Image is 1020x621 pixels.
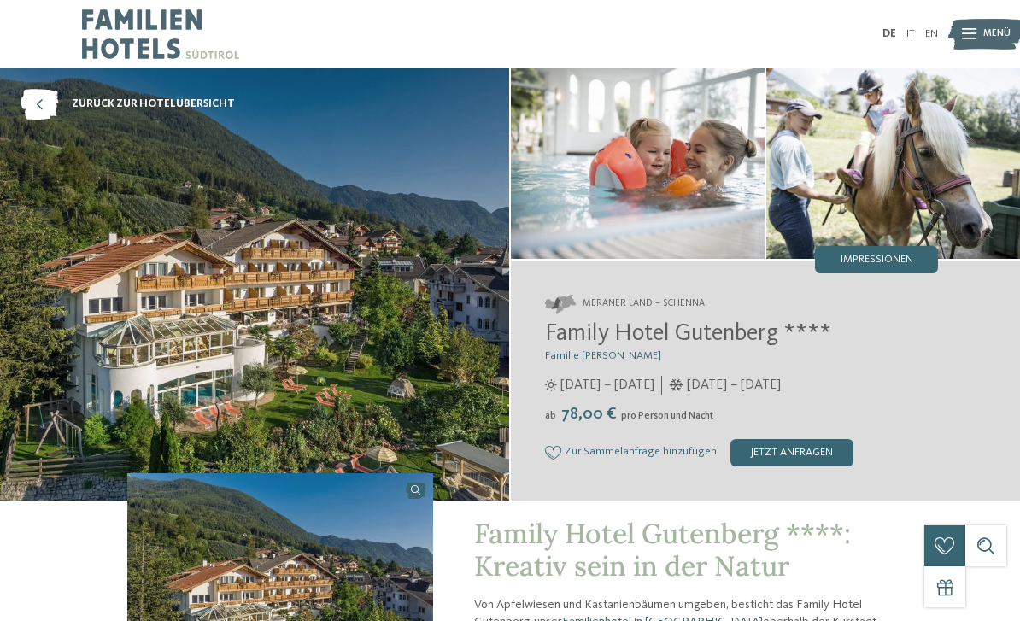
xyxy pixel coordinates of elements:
[882,28,896,39] a: DE
[474,516,851,583] span: Family Hotel Gutenberg ****: Kreativ sein in der Natur
[906,28,915,39] a: IT
[545,350,661,361] span: Familie [PERSON_NAME]
[558,406,619,423] span: 78,00 €
[21,89,235,120] a: zurück zur Hotelübersicht
[545,411,556,421] span: ab
[545,379,557,391] i: Öffnungszeiten im Sommer
[925,28,938,39] a: EN
[766,68,1020,259] img: Das Familienhotel in Schenna für kreative Naturliebhaber
[560,376,654,395] span: [DATE] – [DATE]
[565,446,717,458] span: Zur Sammelanfrage hinzufügen
[72,97,235,112] span: zurück zur Hotelübersicht
[621,411,713,421] span: pro Person und Nacht
[687,376,781,395] span: [DATE] – [DATE]
[841,255,913,266] span: Impressionen
[983,27,1011,41] span: Menü
[583,297,705,311] span: Meraner Land – Schenna
[545,322,831,346] span: Family Hotel Gutenberg ****
[669,379,683,391] i: Öffnungszeiten im Winter
[511,68,765,259] img: Das Familienhotel in Schenna für kreative Naturliebhaber
[730,439,853,466] div: jetzt anfragen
